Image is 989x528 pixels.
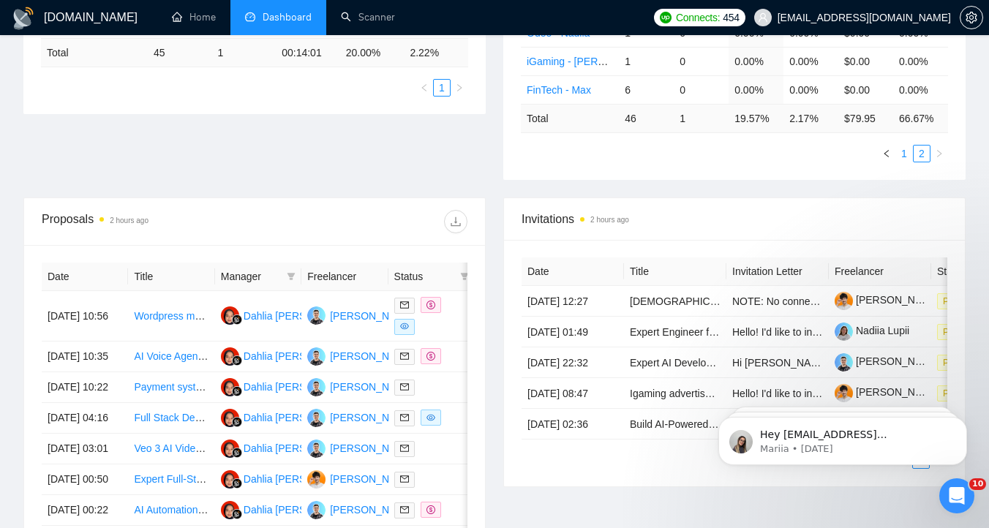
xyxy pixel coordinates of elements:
[674,47,729,75] td: 0
[400,413,409,422] span: mail
[301,263,388,291] th: Freelancer
[522,286,624,317] td: [DATE] 12:27
[134,442,246,454] a: Veo 3 AI Video Prompter
[838,47,893,75] td: $0.00
[696,386,989,489] iframe: Intercom notifications message
[307,409,326,427] img: MZ
[835,294,940,306] a: [PERSON_NAME]
[221,472,360,484] a: DWDahlia [PERSON_NAME]
[783,47,838,75] td: 0.00%
[330,471,414,487] div: [PERSON_NAME]
[930,145,948,162] button: right
[838,104,893,132] td: $ 79.95
[330,410,414,426] div: [PERSON_NAME]
[522,210,947,228] span: Invitations
[221,442,360,453] a: DWDahlia [PERSON_NAME]
[245,12,255,22] span: dashboard
[624,378,726,409] td: Igaming advertisement
[930,145,948,162] li: Next Page
[128,495,214,526] td: AI Automation Engineer — Build Business Growth Systems
[960,12,983,23] a: setting
[340,39,405,67] td: 20.00 %
[878,145,895,162] li: Previous Page
[128,372,214,403] td: Payment system setup for Djibouti
[935,149,944,158] span: right
[221,306,239,325] img: DW
[244,471,360,487] div: Dahlia [PERSON_NAME]
[630,388,734,399] a: Igaming advertisement
[400,382,409,391] span: mail
[893,75,948,104] td: 0.00%
[451,79,468,97] li: Next Page
[522,347,624,378] td: [DATE] 22:32
[42,464,128,495] td: [DATE] 00:50
[835,353,853,372] img: c1QoMr0c3c7z0ZsdDJdzNOMHwMc4mqWW0nL-0Xklj7Pk1fQzqc_jPMG8D3_PimD--b
[128,291,214,342] td: Wordpress maintenance with AI tooling
[307,380,414,392] a: MZ[PERSON_NAME]
[835,292,853,310] img: c1TF_BkRdtRZzeMk_zO0Sn0OhPNHplqChg5CyTOfbbnrMliQ9w3-Dc_5Fq3OHv-S0B
[400,352,409,361] span: mail
[134,412,497,423] a: Full Stack Developer | React, Typescript, Next JS, Convex | Long Term Potential
[221,409,239,427] img: DW
[624,286,726,317] td: Native Speakers of Polish – Talent Bench for Future Managed Services Recording Projects
[232,355,242,366] img: gigradar-bm.png
[426,505,435,514] span: dollar
[134,350,501,362] a: AI Voice Agent Engineer ([PERSON_NAME]/Twilio) | Custom Virtual Receptionist
[937,324,981,340] span: Pending
[624,317,726,347] td: Expert Engineer for Low-Latency Parsing
[221,440,239,458] img: DW
[426,413,435,422] span: eye
[426,301,435,309] span: dollar
[232,314,242,325] img: gigradar-bm.png
[882,149,891,158] span: left
[244,440,360,456] div: Dahlia [PERSON_NAME]
[42,372,128,403] td: [DATE] 10:22
[307,306,326,325] img: MZ
[287,272,296,281] span: filter
[41,39,148,67] td: Total
[400,322,409,331] span: eye
[895,145,913,162] li: 1
[244,502,360,518] div: Dahlia [PERSON_NAME]
[400,444,409,453] span: mail
[835,384,853,402] img: c1TF_BkRdtRZzeMk_zO0Sn0OhPNHplqChg5CyTOfbbnrMliQ9w3-Dc_5Fq3OHv-S0B
[284,265,298,287] span: filter
[232,386,242,396] img: gigradar-bm.png
[460,272,469,281] span: filter
[134,310,311,322] a: Wordpress maintenance with AI tooling
[134,504,402,516] a: AI Automation Engineer — Build Business Growth Systems
[624,347,726,378] td: Expert AI Developer Needed for Llama Model Training and Deployment
[148,39,212,67] td: 45
[172,11,216,23] a: homeHome
[415,79,433,97] button: left
[590,216,629,224] time: 2 hours ago
[232,509,242,519] img: gigradar-bm.png
[893,104,948,132] td: 66.67 %
[729,75,783,104] td: 0.00%
[12,7,35,30] img: logo
[878,145,895,162] button: left
[527,84,591,96] a: FinTech - Max
[893,47,948,75] td: 0.00%
[969,478,986,490] span: 10
[404,39,468,67] td: 2.22 %
[128,464,214,495] td: Expert Full-Stack Developer Needed to Fix, Secure, and Complete a Node.js/React Native App
[232,417,242,427] img: gigradar-bm.png
[723,10,739,26] span: 454
[42,495,128,526] td: [DATE] 00:22
[433,79,451,97] li: 1
[457,265,472,287] span: filter
[221,378,239,396] img: DW
[307,472,414,484] a: DR[PERSON_NAME]
[307,378,326,396] img: MZ
[221,380,360,392] a: DWDahlia [PERSON_NAME]
[42,210,255,233] div: Proposals
[221,309,360,321] a: DWDahlia [PERSON_NAME]
[330,379,414,395] div: [PERSON_NAME]
[307,350,414,361] a: MZ[PERSON_NAME]
[960,6,983,29] button: setting
[263,11,312,23] span: Dashboard
[232,448,242,458] img: gigradar-bm.png
[937,295,987,306] a: Pending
